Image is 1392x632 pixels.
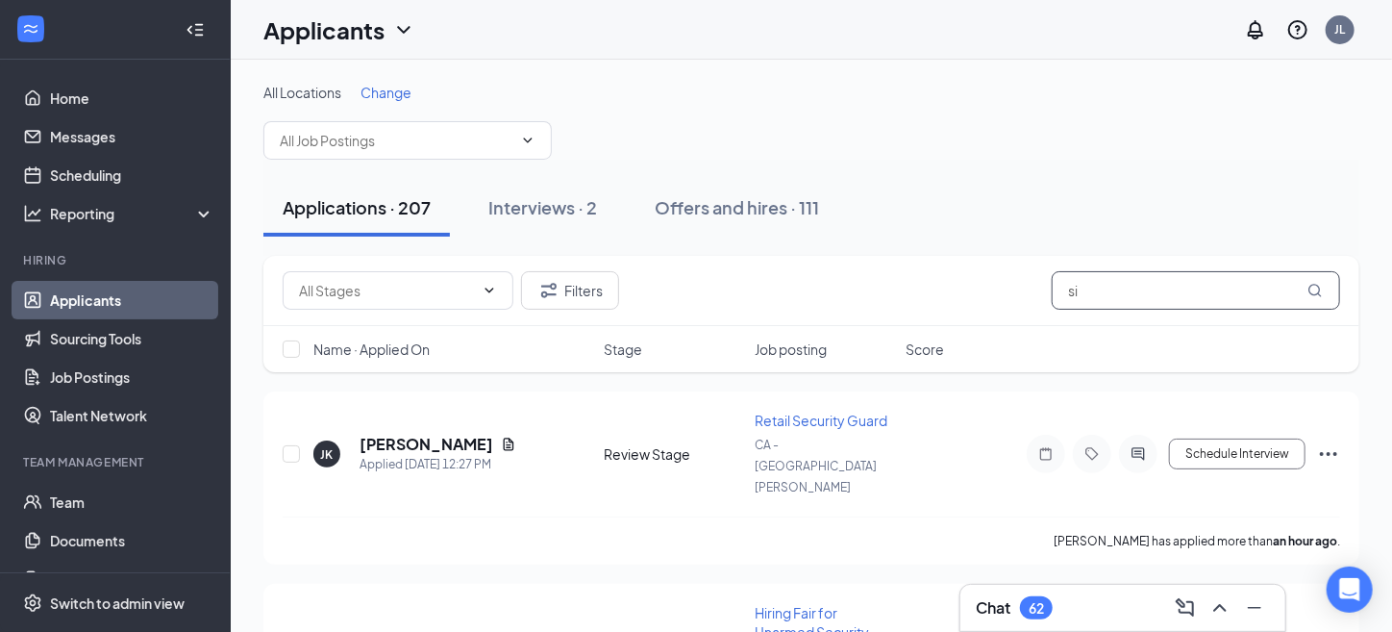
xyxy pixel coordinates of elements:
button: Schedule Interview [1169,439,1305,469]
svg: MagnifyingGlass [1307,283,1323,298]
span: Job posting [755,340,827,359]
b: an hour ago [1273,534,1337,548]
div: 62 [1029,600,1044,617]
svg: ActiveChat [1127,446,1150,462]
div: Applied [DATE] 12:27 PM [360,455,516,474]
div: JK [321,446,334,463]
svg: ComposeMessage [1174,596,1197,619]
svg: WorkstreamLogo [21,19,40,38]
a: Team [50,483,214,521]
div: Switch to admin view [50,594,185,613]
div: Review Stage [604,444,743,464]
svg: ChevronDown [482,283,497,298]
button: ChevronUp [1205,593,1235,623]
span: Name · Applied On [313,340,430,359]
a: Sourcing Tools [50,319,214,358]
svg: Settings [23,594,42,613]
svg: Note [1034,446,1057,462]
div: Interviews · 2 [488,195,597,219]
a: Job Postings [50,358,214,396]
svg: ChevronDown [520,133,535,148]
a: Scheduling [50,156,214,194]
div: Hiring [23,252,211,268]
svg: Collapse [186,20,205,39]
svg: Analysis [23,204,42,223]
svg: ChevronDown [392,18,415,41]
svg: QuestionInfo [1286,18,1309,41]
span: Stage [604,340,642,359]
svg: Minimize [1243,596,1266,619]
a: Applicants [50,281,214,319]
a: Talent Network [50,396,214,435]
span: Score [906,340,944,359]
button: ComposeMessage [1170,593,1201,623]
h5: [PERSON_NAME] [360,434,493,455]
svg: Tag [1081,446,1104,462]
svg: Document [501,437,516,452]
div: Applications · 207 [283,195,431,219]
div: Offers and hires · 111 [655,195,819,219]
p: [PERSON_NAME] has applied more than . [1054,533,1340,549]
svg: Filter [537,279,560,302]
div: Reporting [50,204,215,223]
svg: Ellipses [1317,442,1340,466]
svg: Notifications [1244,18,1267,41]
div: Team Management [23,454,211,470]
a: Home [50,79,214,117]
svg: ChevronUp [1208,596,1231,619]
span: CA - [GEOGRAPHIC_DATA][PERSON_NAME] [755,438,877,494]
div: JL [1335,21,1346,38]
span: Retail Security Guard [755,412,887,429]
a: Surveys [50,560,214,598]
button: Filter Filters [521,271,619,310]
span: Change [360,84,411,101]
button: Minimize [1239,593,1270,623]
h1: Applicants [263,13,385,46]
input: All Stages [299,280,474,301]
div: Open Intercom Messenger [1327,567,1373,613]
input: Search in applications [1052,271,1340,310]
a: Documents [50,521,214,560]
a: Messages [50,117,214,156]
input: All Job Postings [280,130,512,151]
h3: Chat [976,597,1010,619]
span: All Locations [263,84,341,101]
